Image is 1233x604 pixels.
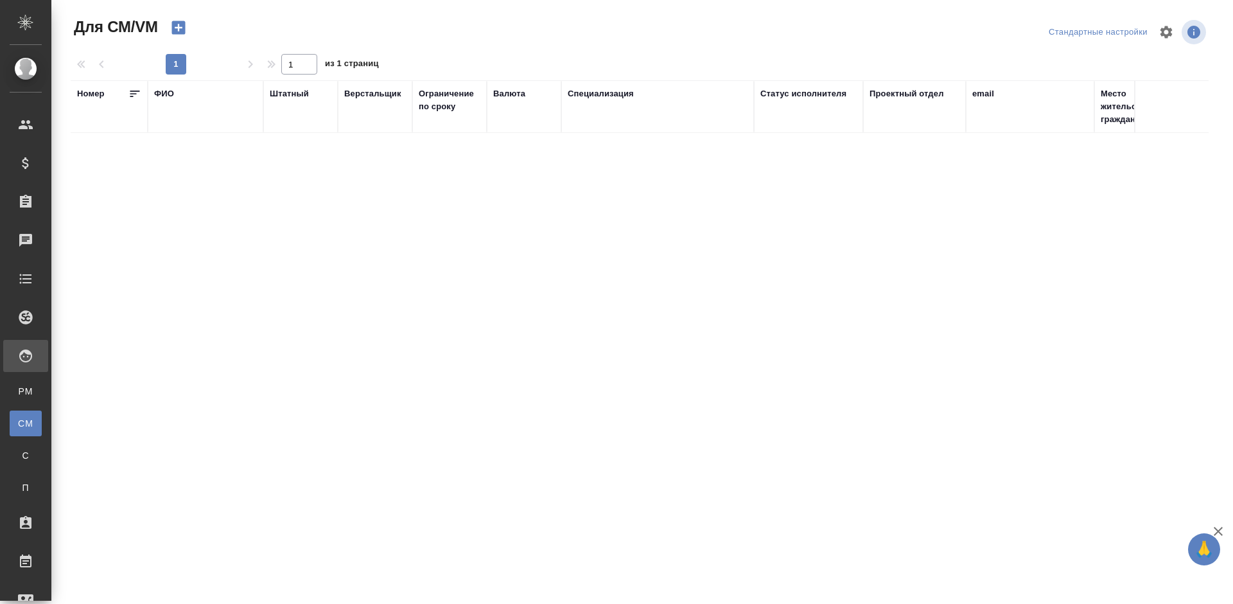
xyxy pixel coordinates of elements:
[16,481,35,494] span: П
[493,87,525,100] div: Валюта
[870,87,944,100] div: Проектный отдел
[344,87,401,100] div: Верстальщик
[972,87,994,100] div: email
[419,87,480,113] div: Ограничение по сроку
[77,87,105,100] div: Номер
[1045,22,1151,42] div: split button
[10,443,42,468] a: С
[10,378,42,404] a: PM
[1188,533,1220,565] button: 🙏
[1151,17,1182,48] span: Настроить таблицу
[10,411,42,436] a: CM
[1182,20,1209,44] span: Посмотреть информацию
[568,87,634,100] div: Специализация
[163,17,194,39] button: Создать
[71,17,158,37] span: Для СМ/VM
[1193,536,1215,563] span: 🙏
[1101,87,1203,126] div: Место жительства(Город), гражданство
[10,475,42,501] a: П
[270,87,309,100] div: Штатный
[16,385,35,398] span: PM
[154,87,174,100] div: ФИО
[760,87,846,100] div: Статус исполнителя
[16,449,35,462] span: С
[16,417,35,430] span: CM
[325,56,379,75] span: из 1 страниц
